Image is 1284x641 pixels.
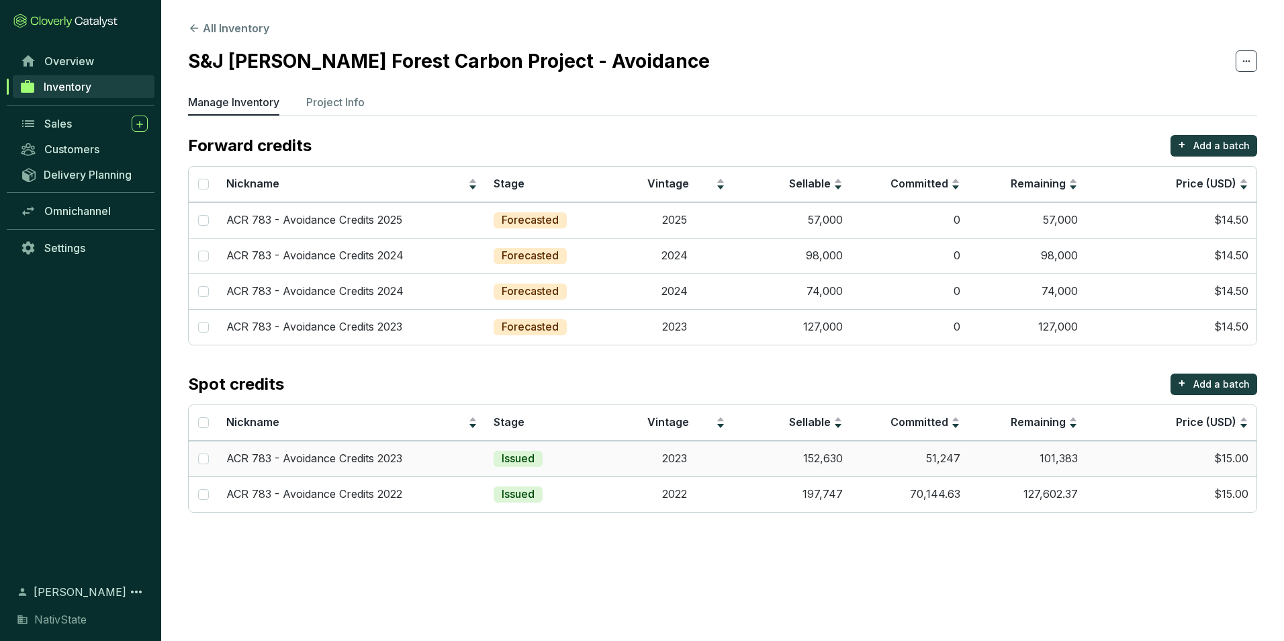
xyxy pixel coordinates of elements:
span: NativState [34,611,87,628]
p: ACR 783 - Avoidance Credits 2023 [226,452,402,466]
td: 127,000 [968,309,1086,345]
span: Customers [44,142,99,156]
th: Stage [486,167,616,202]
td: 98,000 [733,238,851,273]
p: ACR 783 - Avoidance Credits 2023 [226,320,402,335]
td: 51,247 [851,441,968,476]
p: Spot credits [188,374,284,395]
td: $14.50 [1086,273,1256,309]
p: Add a batch [1193,378,1250,391]
td: $15.00 [1086,476,1256,512]
a: Customers [13,138,154,161]
td: 2024 [616,238,733,273]
td: 127,000 [733,309,851,345]
td: 2024 [616,273,733,309]
span: Nickname [226,415,279,429]
td: 74,000 [968,273,1086,309]
td: 74,000 [733,273,851,309]
p: Manage Inventory [188,94,279,110]
td: 2023 [616,309,733,345]
span: Price (USD) [1176,415,1236,429]
td: $14.50 [1086,309,1256,345]
p: Forecasted [502,249,559,263]
p: ACR 783 - Avoidance Credits 2024 [226,284,404,299]
p: Issued [502,452,535,466]
td: 197,747 [733,476,851,512]
span: Overview [44,54,94,68]
td: 152,630 [733,441,851,476]
span: Inventory [44,80,91,93]
button: All Inventory [188,20,269,36]
p: Add a batch [1193,139,1250,153]
span: Delivery Planning [44,168,132,181]
span: Sellable [789,415,831,429]
p: + [1178,135,1186,154]
h2: S&J [PERSON_NAME] Forest Carbon Project - Avoidance [188,47,710,75]
span: Remaining [1011,177,1066,190]
th: Stage [486,405,616,441]
span: Omnichannel [44,204,111,218]
span: Price (USD) [1176,177,1236,190]
p: Issued [502,487,535,502]
span: Vintage [647,177,689,190]
a: Omnichannel [13,200,154,222]
td: 101,383 [968,441,1086,476]
p: Project Info [306,94,365,110]
td: 127,602.37 [968,476,1086,512]
td: 2023 [616,441,733,476]
a: Delivery Planning [13,163,154,185]
span: Sales [44,117,72,130]
span: Stage [494,415,524,429]
td: 2022 [616,476,733,512]
p: ACR 783 - Avoidance Credits 2025 [226,213,402,228]
span: [PERSON_NAME] [34,584,126,600]
button: +Add a batch [1171,135,1257,157]
td: 0 [851,273,968,309]
p: Forward credits [188,135,312,157]
span: Committed [890,177,948,190]
a: Overview [13,50,154,73]
button: +Add a batch [1171,374,1257,395]
span: Remaining [1011,415,1066,429]
a: Settings [13,237,154,259]
p: Forecasted [502,320,559,335]
td: 0 [851,309,968,345]
p: Forecasted [502,284,559,299]
td: 2025 [616,202,733,238]
span: Sellable [789,177,831,190]
td: 0 [851,202,968,238]
span: Nickname [226,177,279,190]
td: 57,000 [733,202,851,238]
span: Committed [890,415,948,429]
p: + [1178,374,1186,392]
td: 98,000 [968,238,1086,273]
span: Settings [44,241,85,255]
p: Forecasted [502,213,559,228]
td: $15.00 [1086,441,1256,476]
td: 70,144.63 [851,476,968,512]
p: ACR 783 - Avoidance Credits 2024 [226,249,404,263]
td: 57,000 [968,202,1086,238]
a: Inventory [13,75,154,98]
td: 0 [851,238,968,273]
span: Stage [494,177,524,190]
td: $14.50 [1086,202,1256,238]
td: $14.50 [1086,238,1256,273]
span: Vintage [647,415,689,429]
a: Sales [13,112,154,135]
p: ACR 783 - Avoidance Credits 2022 [226,487,402,502]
